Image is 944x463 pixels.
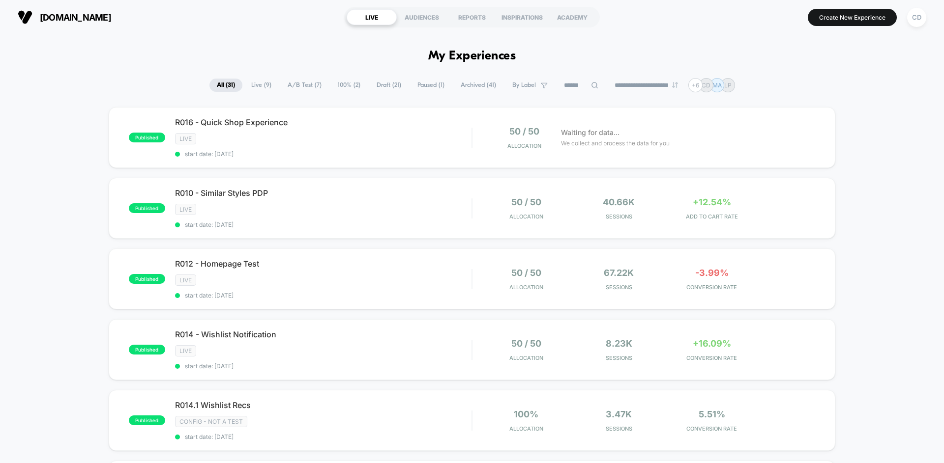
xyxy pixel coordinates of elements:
span: Archived ( 41 ) [453,79,503,92]
span: start date: [DATE] [175,292,472,299]
img: Visually logo [18,10,32,25]
span: +16.09% [693,338,731,349]
span: Sessions [575,284,663,291]
span: Allocation [507,142,541,149]
span: CONVERSION RATE [668,354,756,361]
span: 50 / 50 [509,126,539,136]
div: ACADEMY [547,9,597,25]
div: + 6 [688,78,703,92]
span: Allocation [509,213,543,220]
span: R016 - Quick Shop Experience [175,117,472,127]
span: Sessions [575,354,663,361]
span: Draft ( 21 ) [369,79,409,92]
span: 100% ( 2 ) [330,79,368,92]
button: Create New Experience [808,9,897,26]
span: Allocation [509,425,543,432]
span: Sessions [575,213,663,220]
span: R014.1 Wishlist Recs [175,400,472,410]
span: [DOMAIN_NAME] [40,12,111,23]
span: 67.22k [604,268,634,278]
span: R012 - Homepage Test [175,259,472,269]
span: LIVE [175,204,196,215]
span: LIVE [175,133,196,144]
span: 50 / 50 [511,268,541,278]
span: CONFIG - NOT A TEST [175,416,247,427]
span: start date: [DATE] [175,362,472,370]
div: INSPIRATIONS [497,9,547,25]
span: Live ( 9 ) [244,79,279,92]
span: start date: [DATE] [175,150,472,158]
span: 3.47k [606,409,632,419]
span: We collect and process the data for you [561,138,670,148]
span: published [129,274,165,284]
span: R014 - Wishlist Notification [175,329,472,339]
span: 5.51% [699,409,725,419]
span: ADD TO CART RATE [668,213,756,220]
span: Paused ( 1 ) [410,79,452,92]
span: Allocation [509,284,543,291]
span: published [129,345,165,354]
span: -3.99% [695,268,729,278]
button: [DOMAIN_NAME] [15,9,114,25]
span: Waiting for data... [561,127,619,138]
span: CONVERSION RATE [668,284,756,291]
span: All ( 31 ) [209,79,242,92]
p: CD [702,82,710,89]
span: Sessions [575,425,663,432]
img: end [672,82,678,88]
span: published [129,133,165,142]
p: MA [712,82,722,89]
span: start date: [DATE] [175,221,472,228]
button: CD [904,7,929,27]
span: 50 / 50 [511,338,541,349]
span: By Label [512,82,536,89]
div: CD [907,8,926,27]
span: 100% [514,409,538,419]
div: AUDIENCES [397,9,447,25]
span: R010 - Similar Styles PDP [175,188,472,198]
span: Allocation [509,354,543,361]
span: A/B Test ( 7 ) [280,79,329,92]
p: LP [724,82,732,89]
div: REPORTS [447,9,497,25]
span: 8.23k [606,338,632,349]
span: start date: [DATE] [175,433,472,440]
span: LIVE [175,345,196,356]
div: LIVE [347,9,397,25]
span: CONVERSION RATE [668,425,756,432]
span: LIVE [175,274,196,286]
span: +12.54% [693,197,731,207]
h1: My Experiences [428,49,516,63]
span: published [129,203,165,213]
span: 50 / 50 [511,197,541,207]
span: published [129,415,165,425]
span: 40.66k [603,197,635,207]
